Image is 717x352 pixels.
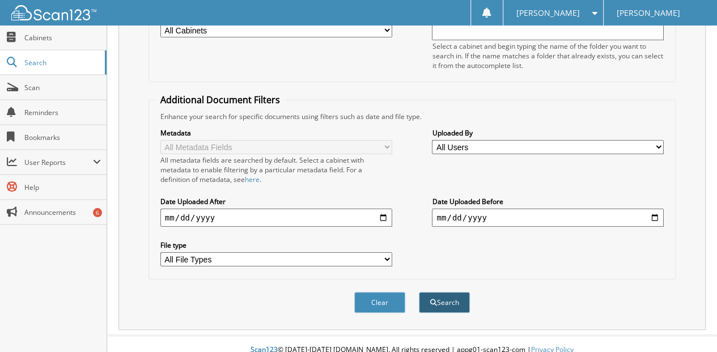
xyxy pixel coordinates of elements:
[160,197,392,206] label: Date Uploaded After
[24,58,99,67] span: Search
[516,10,579,16] span: [PERSON_NAME]
[24,133,101,142] span: Bookmarks
[24,83,101,92] span: Scan
[354,292,405,313] button: Clear
[155,94,286,106] legend: Additional Document Filters
[24,207,101,217] span: Announcements
[24,158,93,167] span: User Reports
[432,128,664,138] label: Uploaded By
[419,292,470,313] button: Search
[24,33,101,43] span: Cabinets
[160,128,392,138] label: Metadata
[160,209,392,227] input: start
[245,175,260,184] a: here
[155,112,669,121] div: Enhance your search for specific documents using filters such as date and file type.
[24,183,101,192] span: Help
[432,41,664,70] div: Select a cabinet and begin typing the name of the folder you want to search in. If the name match...
[160,155,392,184] div: All metadata fields are searched by default. Select a cabinet with metadata to enable filtering b...
[93,208,102,217] div: 6
[617,10,680,16] span: [PERSON_NAME]
[160,240,392,250] label: File type
[660,298,717,352] iframe: Chat Widget
[432,209,664,227] input: end
[11,5,96,20] img: scan123-logo-white.svg
[24,108,101,117] span: Reminders
[432,197,664,206] label: Date Uploaded Before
